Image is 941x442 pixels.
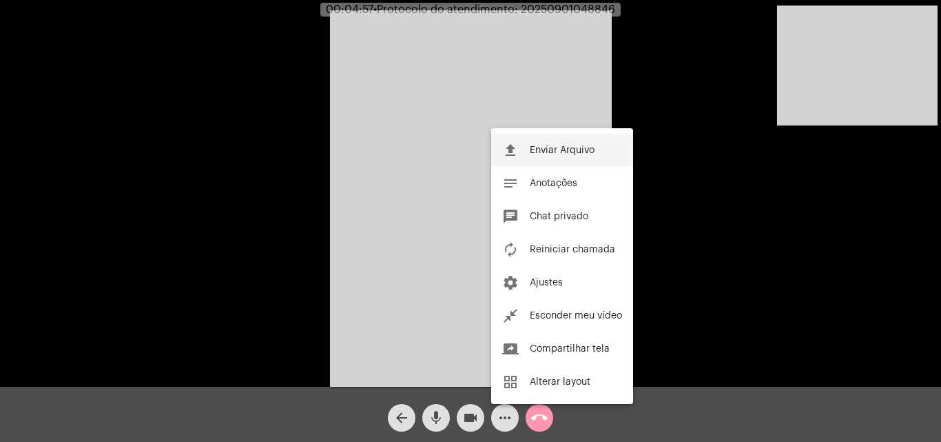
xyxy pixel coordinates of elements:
span: Ajustes [530,278,563,288]
span: Reiniciar chamada [530,245,615,254]
mat-icon: close_fullscreen [502,308,519,324]
span: Alterar layout [530,377,590,387]
span: Chat privado [530,212,588,221]
span: Enviar Arquivo [530,145,594,155]
span: Esconder meu vídeo [530,311,622,321]
mat-icon: chat [502,208,519,225]
span: Compartilhar tela [530,344,610,354]
mat-icon: notes [502,175,519,192]
mat-icon: screen_share [502,341,519,357]
span: Anotações [530,179,577,188]
mat-icon: autorenew [502,241,519,258]
mat-icon: file_upload [502,142,519,159]
mat-icon: settings [502,274,519,291]
mat-icon: grid_view [502,374,519,390]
